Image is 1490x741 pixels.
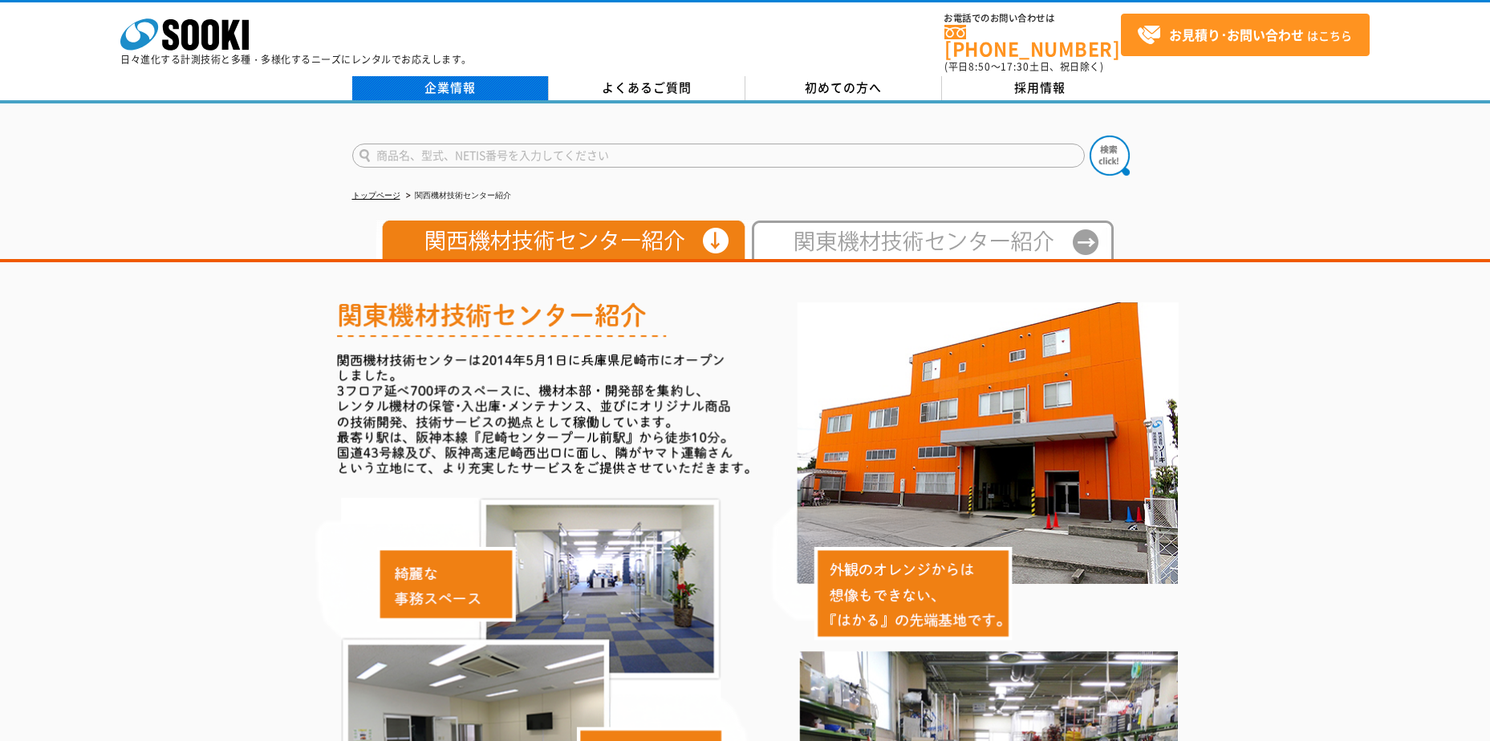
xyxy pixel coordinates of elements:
span: はこちら [1137,23,1352,47]
img: 関西機材技術センター紹介 [376,221,745,259]
a: よくあるご質問 [549,76,745,100]
li: 関西機材技術センター紹介 [403,188,511,204]
strong: お見積り･お問い合わせ [1169,25,1304,44]
span: お電話でのお問い合わせは [944,14,1121,23]
input: 商品名、型式、NETIS番号を入力してください [352,144,1085,168]
a: 東日本テクニカルセンター紹介 [745,244,1114,256]
a: [PHONE_NUMBER] [944,25,1121,58]
p: 日々進化する計測技術と多種・多様化するニーズにレンタルでお応えします。 [120,55,472,64]
img: 東日本テクニカルセンター紹介 [745,221,1114,259]
span: 17:30 [1001,59,1029,74]
a: 関西機材技術センター紹介 [376,244,745,256]
span: (平日 ～ 土日、祝日除く) [944,59,1103,74]
a: 採用情報 [942,76,1139,100]
img: btn_search.png [1090,136,1130,176]
span: 初めての方へ [805,79,882,96]
span: 8:50 [968,59,991,74]
a: 企業情報 [352,76,549,100]
a: トップページ [352,191,400,200]
a: 初めての方へ [745,76,942,100]
a: お見積り･お問い合わせはこちら [1121,14,1370,56]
